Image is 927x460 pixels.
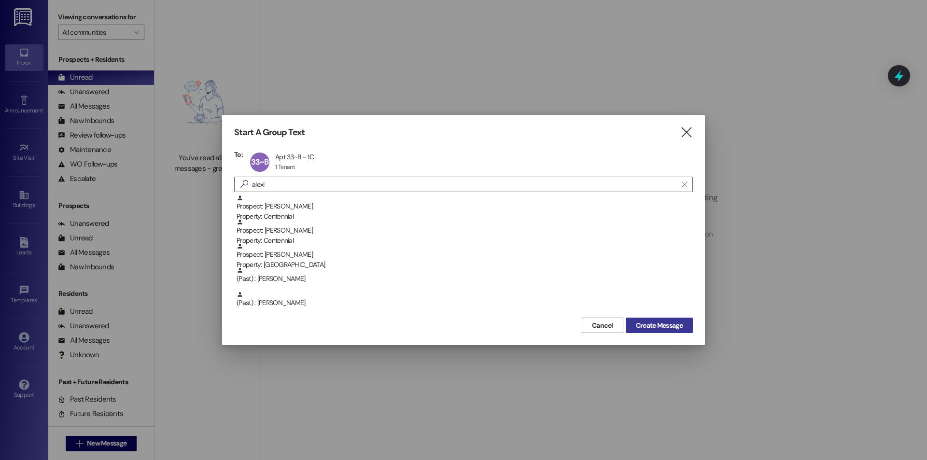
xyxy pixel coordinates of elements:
div: Apt 33~B - 1C [275,153,314,161]
i:  [680,127,693,138]
div: Property: Centennial [237,236,693,246]
button: Cancel [582,318,623,333]
div: 1 Tenant [275,163,295,171]
div: (Past) : [PERSON_NAME] [234,291,693,315]
button: Create Message [626,318,693,333]
div: Property: Centennial [237,211,693,222]
div: Prospect: [PERSON_NAME]Property: [GEOGRAPHIC_DATA] [234,243,693,267]
div: Prospect: [PERSON_NAME]Property: Centennial [234,195,693,219]
div: (Past) : [PERSON_NAME] [234,267,693,291]
h3: Start A Group Text [234,127,305,138]
div: Property: [GEOGRAPHIC_DATA] [237,260,693,270]
span: 33~B [251,157,268,167]
div: (Past) : [PERSON_NAME] [237,267,693,284]
h3: To: [234,150,243,159]
button: Clear text [677,177,692,192]
i:  [682,181,687,188]
span: Create Message [636,321,683,331]
div: Prospect: [PERSON_NAME]Property: Centennial [234,219,693,243]
div: (Past) : [PERSON_NAME] [237,291,693,308]
input: Search for any contact or apartment [252,178,677,191]
i:  [237,179,252,189]
div: Prospect: [PERSON_NAME] [237,219,693,246]
div: Prospect: [PERSON_NAME] [237,195,693,222]
span: Cancel [592,321,613,331]
div: Prospect: [PERSON_NAME] [237,243,693,270]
